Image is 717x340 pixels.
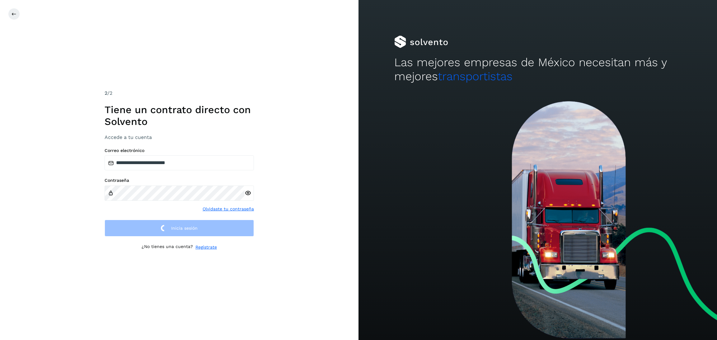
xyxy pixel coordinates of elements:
[105,134,254,140] h3: Accede a tu cuenta
[195,244,217,250] a: Regístrate
[142,244,193,250] p: ¿No tienes una cuenta?
[438,70,513,83] span: transportistas
[171,226,198,230] span: Inicia sesión
[105,220,254,237] button: Inicia sesión
[105,104,254,128] h1: Tiene un contrato directo con Solvento
[105,148,254,153] label: Correo electrónico
[105,178,254,183] label: Contraseña
[203,206,254,212] a: Olvidaste tu contraseña
[105,90,107,96] span: 2
[105,90,254,97] div: /2
[394,56,681,83] h2: Las mejores empresas de México necesitan más y mejores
